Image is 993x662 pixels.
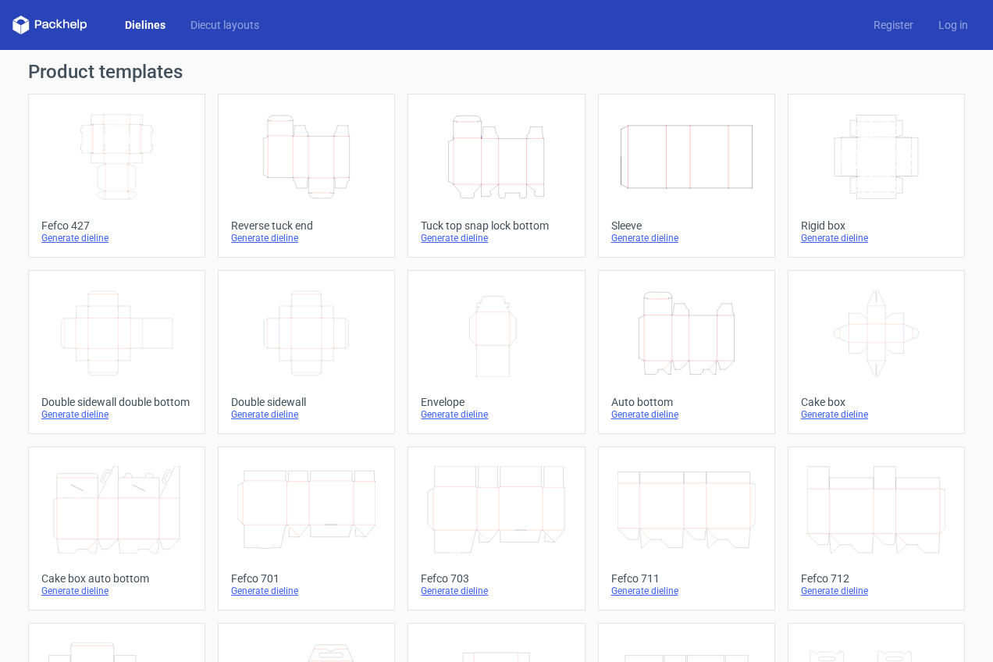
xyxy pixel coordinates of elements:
[421,219,571,232] div: Tuck top snap lock bottom
[28,270,205,434] a: Double sidewall double bottomGenerate dieline
[611,572,762,585] div: Fefco 711
[41,232,192,244] div: Generate dieline
[801,408,952,421] div: Generate dieline
[611,585,762,597] div: Generate dieline
[611,219,762,232] div: Sleeve
[28,94,205,258] a: Fefco 427Generate dieline
[421,232,571,244] div: Generate dieline
[598,94,775,258] a: SleeveGenerate dieline
[408,270,585,434] a: EnvelopeGenerate dieline
[611,396,762,408] div: Auto bottom
[788,94,965,258] a: Rigid boxGenerate dieline
[611,408,762,421] div: Generate dieline
[421,585,571,597] div: Generate dieline
[801,396,952,408] div: Cake box
[178,17,272,33] a: Diecut layouts
[801,585,952,597] div: Generate dieline
[28,447,205,610] a: Cake box auto bottomGenerate dieline
[41,219,192,232] div: Fefco 427
[112,17,178,33] a: Dielines
[41,396,192,408] div: Double sidewall double bottom
[598,270,775,434] a: Auto bottomGenerate dieline
[408,447,585,610] a: Fefco 703Generate dieline
[231,572,382,585] div: Fefco 701
[41,585,192,597] div: Generate dieline
[926,17,981,33] a: Log in
[218,270,395,434] a: Double sidewallGenerate dieline
[801,572,952,585] div: Fefco 712
[41,572,192,585] div: Cake box auto bottom
[611,232,762,244] div: Generate dieline
[788,447,965,610] a: Fefco 712Generate dieline
[218,447,395,610] a: Fefco 701Generate dieline
[231,396,382,408] div: Double sidewall
[801,219,952,232] div: Rigid box
[231,219,382,232] div: Reverse tuck end
[788,270,965,434] a: Cake boxGenerate dieline
[598,447,775,610] a: Fefco 711Generate dieline
[41,408,192,421] div: Generate dieline
[231,408,382,421] div: Generate dieline
[421,408,571,421] div: Generate dieline
[231,232,382,244] div: Generate dieline
[218,94,395,258] a: Reverse tuck endGenerate dieline
[231,585,382,597] div: Generate dieline
[28,62,965,81] h1: Product templates
[421,396,571,408] div: Envelope
[861,17,926,33] a: Register
[801,232,952,244] div: Generate dieline
[408,94,585,258] a: Tuck top snap lock bottomGenerate dieline
[421,572,571,585] div: Fefco 703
